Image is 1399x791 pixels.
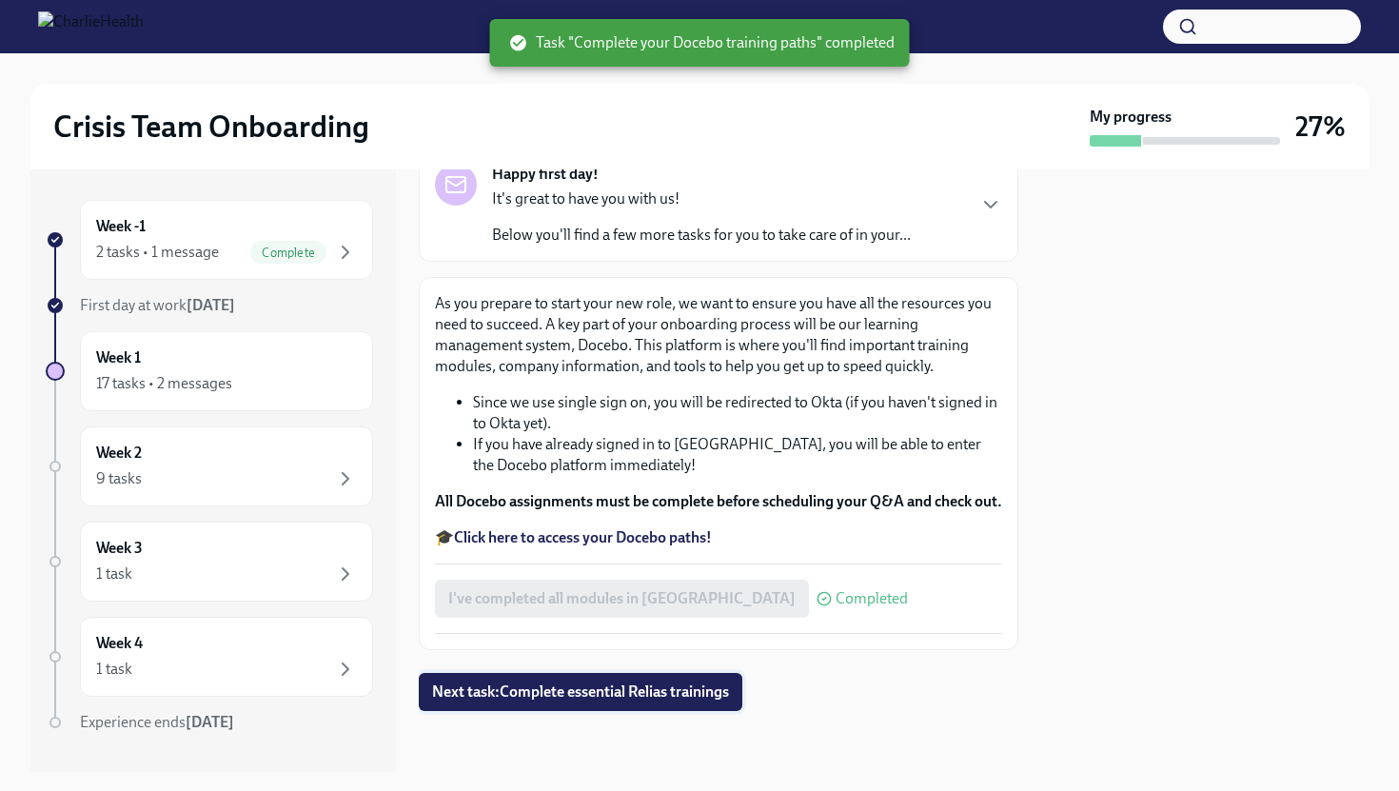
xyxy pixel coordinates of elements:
[509,32,895,53] span: Task "Complete your Docebo training paths" completed
[250,246,326,260] span: Complete
[96,633,143,654] h6: Week 4
[419,673,742,711] button: Next task:Complete essential Relias trainings
[435,293,1002,377] p: As you prepare to start your new role, we want to ensure you have all the resources you need to s...
[836,591,908,606] span: Completed
[96,564,132,584] div: 1 task
[80,713,234,731] span: Experience ends
[46,200,373,280] a: Week -12 tasks • 1 messageComplete
[96,242,219,263] div: 2 tasks • 1 message
[1090,107,1172,128] strong: My progress
[96,538,143,559] h6: Week 3
[435,527,1002,548] p: 🎓
[96,443,142,464] h6: Week 2
[454,528,712,546] a: Click here to access your Docebo paths!
[46,331,373,411] a: Week 117 tasks • 2 messages
[186,713,234,731] strong: [DATE]
[46,522,373,602] a: Week 31 task
[96,347,141,368] h6: Week 1
[80,296,235,314] span: First day at work
[473,392,1002,434] li: Since we use single sign on, you will be redirected to Okta (if you haven't signed in to Okta yet).
[473,434,1002,476] li: If you have already signed in to [GEOGRAPHIC_DATA], you will be able to enter the Docebo platform...
[96,659,132,680] div: 1 task
[435,492,1002,510] strong: All Docebo assignments must be complete before scheduling your Q&A and check out.
[432,682,729,702] span: Next task : Complete essential Relias trainings
[46,295,373,316] a: First day at work[DATE]
[53,108,369,146] h2: Crisis Team Onboarding
[46,426,373,506] a: Week 29 tasks
[96,468,142,489] div: 9 tasks
[38,11,144,42] img: CharlieHealth
[492,188,911,209] p: It's great to have you with us!
[492,164,599,185] strong: Happy first day!
[187,296,235,314] strong: [DATE]
[46,617,373,697] a: Week 41 task
[96,216,146,237] h6: Week -1
[1295,109,1346,144] h3: 27%
[96,373,232,394] div: 17 tasks • 2 messages
[492,225,911,246] p: Below you'll find a few more tasks for you to take care of in your...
